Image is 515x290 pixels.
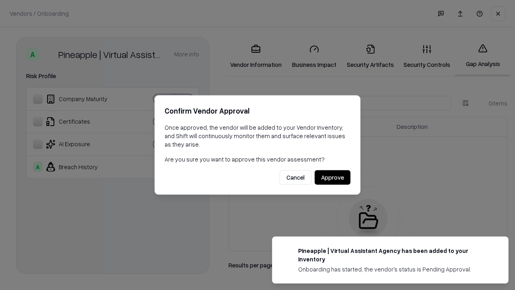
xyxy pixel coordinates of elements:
[280,170,311,185] button: Cancel
[165,123,350,149] p: Once approved, the vendor will be added to your Vendor Inventory, and Shift will continuously mon...
[315,170,350,185] button: Approve
[282,246,292,256] img: trypineapple.com
[298,265,489,273] div: Onboarding has started, the vendor's status is Pending Approval.
[298,246,489,263] div: Pineapple | Virtual Assistant Agency has been added to your inventory
[165,105,350,117] h2: Confirm Vendor Approval
[165,155,350,164] p: Are you sure you want to approve this vendor assessment?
